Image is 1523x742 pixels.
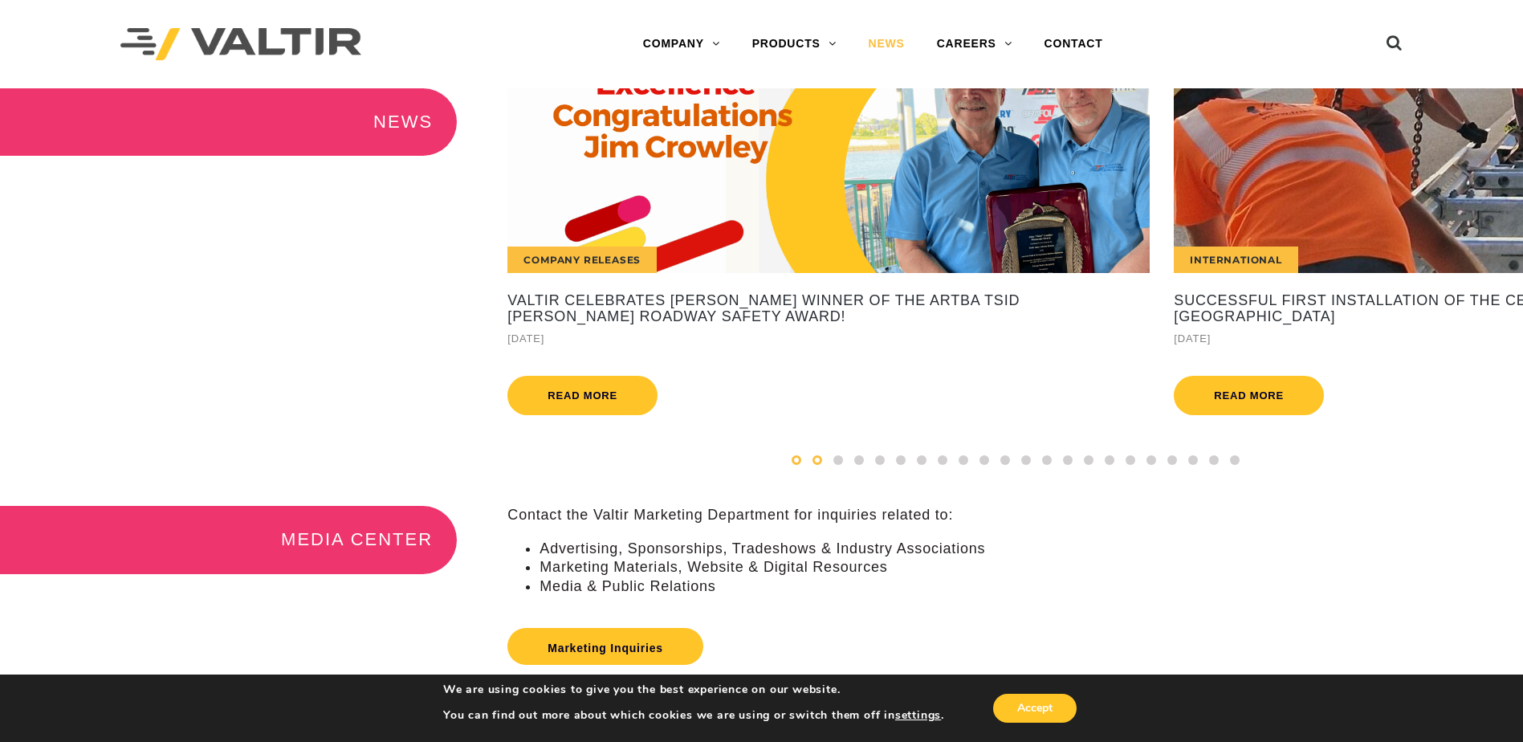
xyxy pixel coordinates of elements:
li: Media & Public Relations [540,577,1523,596]
a: NEWS [853,28,921,60]
p: Contact the Valtir Marketing Department for inquiries related to: [507,506,1523,524]
a: COMPANY [627,28,736,60]
a: CAREERS [921,28,1028,60]
a: Marketing Inquiries [507,628,703,665]
li: Advertising, Sponsorships, Tradeshows & Industry Associations [540,540,1523,558]
img: Valtir [120,28,361,61]
a: Company Releases [507,88,1150,273]
div: International [1174,247,1297,273]
a: Read more [1174,376,1324,415]
li: Marketing Materials, Website & Digital Resources [540,558,1523,577]
a: CONTACT [1028,28,1119,60]
div: [DATE] [507,329,1150,348]
button: Accept [993,694,1077,723]
a: Valtir Celebrates [PERSON_NAME] Winner of the ARTBA TSID [PERSON_NAME] Roadway Safety Award! [507,293,1150,325]
a: Read more [507,376,658,415]
a: PRODUCTS [736,28,853,60]
div: Company Releases [507,247,657,273]
button: settings [895,708,941,723]
p: We are using cookies to give you the best experience on our website. [443,683,944,697]
p: You can find out more about which cookies we are using or switch them off in . [443,708,944,723]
